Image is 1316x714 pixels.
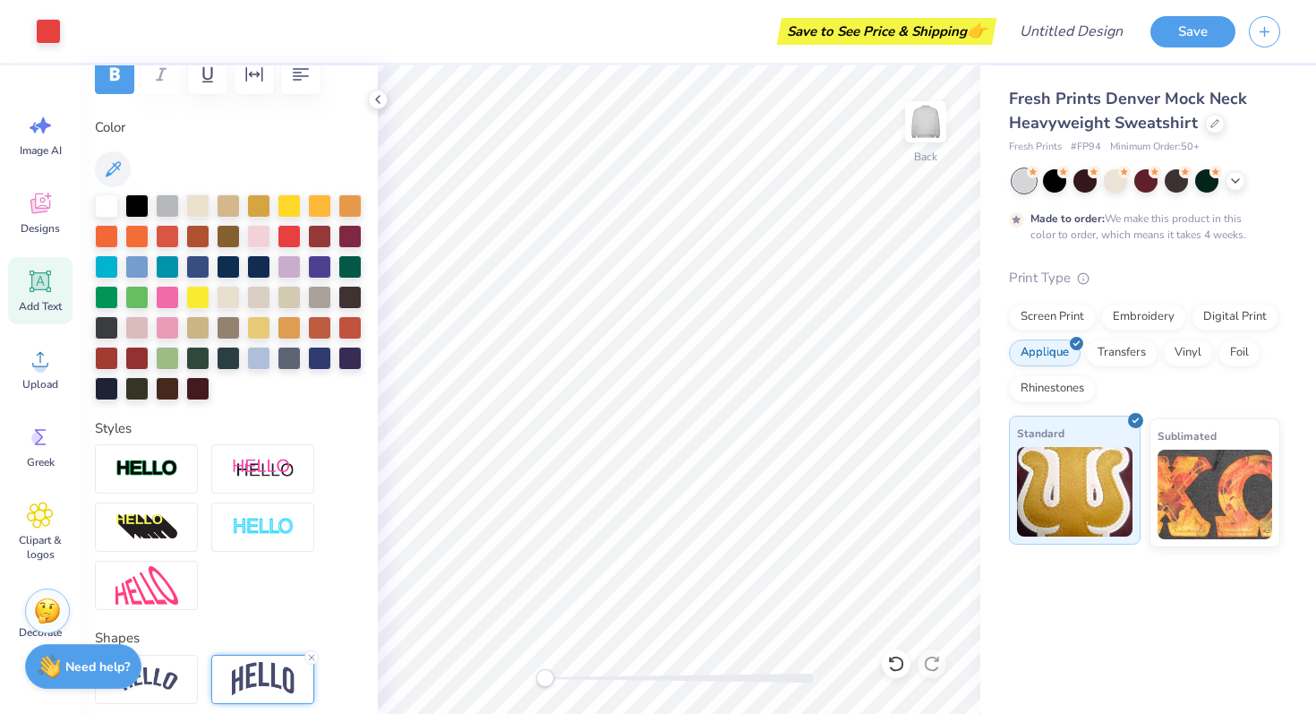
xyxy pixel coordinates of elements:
img: Negative Space [232,517,295,538]
div: We make this product in this color to order, which means it takes 4 weeks. [1030,211,1251,243]
div: Transfers [1086,340,1158,366]
span: # FP94 [1071,140,1101,155]
span: Fresh Prints Denver Mock Neck Heavyweight Sweatshirt [1009,88,1247,133]
label: Shapes [95,628,140,649]
div: Screen Print [1009,304,1096,331]
div: Accessibility label [536,669,554,687]
div: Embroidery [1101,304,1186,331]
span: Upload [22,377,58,391]
div: Vinyl [1163,340,1213,366]
div: Rhinestones [1009,375,1096,402]
div: Back [914,149,937,165]
img: Stroke [115,459,178,479]
img: Arc [115,667,178,692]
img: Sublimated [1158,450,1273,539]
div: Digital Print [1192,304,1278,331]
img: Shadow [232,458,295,480]
img: Free Distort [115,566,178,605]
span: Sublimated [1158,426,1217,445]
span: Minimum Order: 50 + [1110,140,1200,155]
input: Untitled Design [1005,13,1137,49]
img: Standard [1017,447,1132,537]
label: Color [95,117,363,138]
span: Standard [1017,424,1064,443]
div: Applique [1009,340,1081,366]
img: Back [908,104,944,140]
strong: Made to order: [1030,211,1105,226]
button: Save [1150,16,1235,47]
div: Foil [1218,340,1260,366]
img: 3D Illusion [115,513,178,542]
span: Image AI [20,143,62,158]
span: Add Text [19,299,62,314]
span: Designs [21,221,60,236]
span: Greek [27,455,55,469]
span: 👉 [967,20,987,41]
span: Fresh Prints [1009,140,1062,155]
strong: Need help? [65,658,130,675]
span: Clipart & logos [11,533,70,562]
div: Print Type [1009,268,1280,288]
img: Arch [232,662,295,696]
div: Save to See Price & Shipping [782,18,992,45]
span: Decorate [19,625,62,640]
label: Styles [95,418,132,439]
